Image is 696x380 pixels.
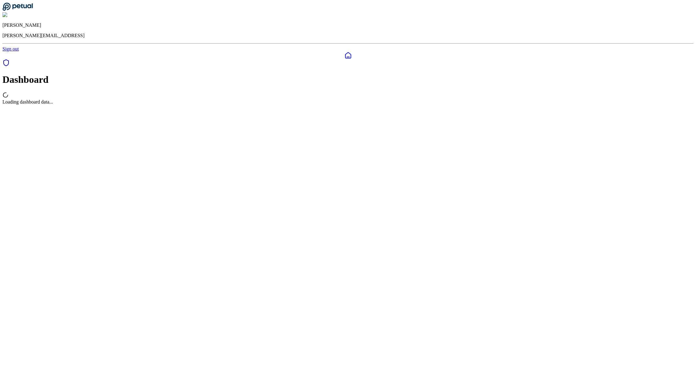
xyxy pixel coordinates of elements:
[2,33,694,38] p: [PERSON_NAME][EMAIL_ADDRESS]
[2,46,19,51] a: Sign out
[2,74,694,85] h1: Dashboard
[2,7,33,12] a: Go to Dashboard
[2,12,45,18] img: Roberto Fernandez
[2,62,10,67] a: SOC 1 Reports
[2,23,694,28] p: [PERSON_NAME]
[2,52,694,59] a: Dashboard
[2,99,694,105] div: Loading dashboard data...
